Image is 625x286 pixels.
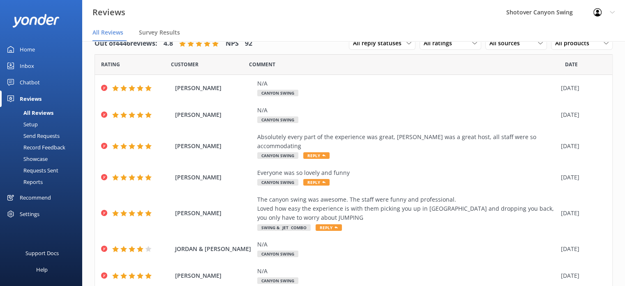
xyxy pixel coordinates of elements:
div: Settings [20,206,39,222]
div: Showcase [5,153,48,165]
div: Home [20,41,35,58]
div: Help [36,261,48,278]
span: All sources [489,39,525,48]
span: Reply [303,152,330,159]
div: [DATE] [561,244,602,253]
h4: 4.8 [164,38,173,49]
span: Canyon Swing [257,152,298,159]
span: [PERSON_NAME] [175,84,253,93]
div: [DATE] [561,142,602,151]
div: [DATE] [561,110,602,119]
span: Canyon Swing [257,251,298,257]
span: All reply statuses [353,39,406,48]
span: Reply [316,224,342,231]
span: Date [565,60,578,68]
div: Requests Sent [5,165,58,176]
span: Question [249,60,275,68]
div: Support Docs [25,245,59,261]
a: Requests Sent [5,165,82,176]
span: Canyon Swing [257,90,298,96]
span: Date [171,60,198,68]
div: Send Requests [5,130,60,142]
span: Canyon Swing [257,179,298,186]
span: JORDAN & [PERSON_NAME] [175,244,253,253]
h3: Reviews [92,6,125,19]
h4: 92 [245,38,252,49]
div: Setup [5,119,38,130]
div: [DATE] [561,271,602,280]
div: N/A [257,79,557,88]
div: N/A [257,267,557,276]
div: Reviews [20,91,42,107]
span: Survey Results [139,28,180,37]
span: Swing & Jet Combo [257,224,311,231]
a: Showcase [5,153,82,165]
span: [PERSON_NAME] [175,142,253,151]
span: Date [101,60,120,68]
a: Reports [5,176,82,188]
div: Absolutely every part of the experience was great, [PERSON_NAME] was a great host, all staff were... [257,133,557,151]
div: Everyone was so lovely and funny [257,168,557,177]
div: Reports [5,176,43,188]
div: N/A [257,106,557,115]
div: All Reviews [5,107,53,119]
span: [PERSON_NAME] [175,173,253,182]
span: [PERSON_NAME] [175,271,253,280]
div: Inbox [20,58,34,74]
span: [PERSON_NAME] [175,110,253,119]
span: [PERSON_NAME] [175,209,253,218]
h4: Out of 4446 reviews: [95,38,157,49]
div: The canyon swing was awesome. The staff were funny and professional. Loved how easy the experienc... [257,195,557,223]
div: Chatbot [20,74,40,91]
a: Setup [5,119,82,130]
div: N/A [257,240,557,249]
span: Canyon Swing [257,116,298,123]
a: Record Feedback [5,142,82,153]
span: All ratings [424,39,457,48]
span: Reply [303,179,330,186]
span: Canyon Swing [257,277,298,284]
span: All Reviews [92,28,123,37]
div: [DATE] [561,84,602,93]
span: All products [555,39,594,48]
div: [DATE] [561,173,602,182]
div: [DATE] [561,209,602,218]
div: Record Feedback [5,142,65,153]
a: All Reviews [5,107,82,119]
a: Send Requests [5,130,82,142]
img: yonder-white-logo.png [12,14,60,28]
h4: NPS [226,38,239,49]
div: Recommend [20,189,51,206]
